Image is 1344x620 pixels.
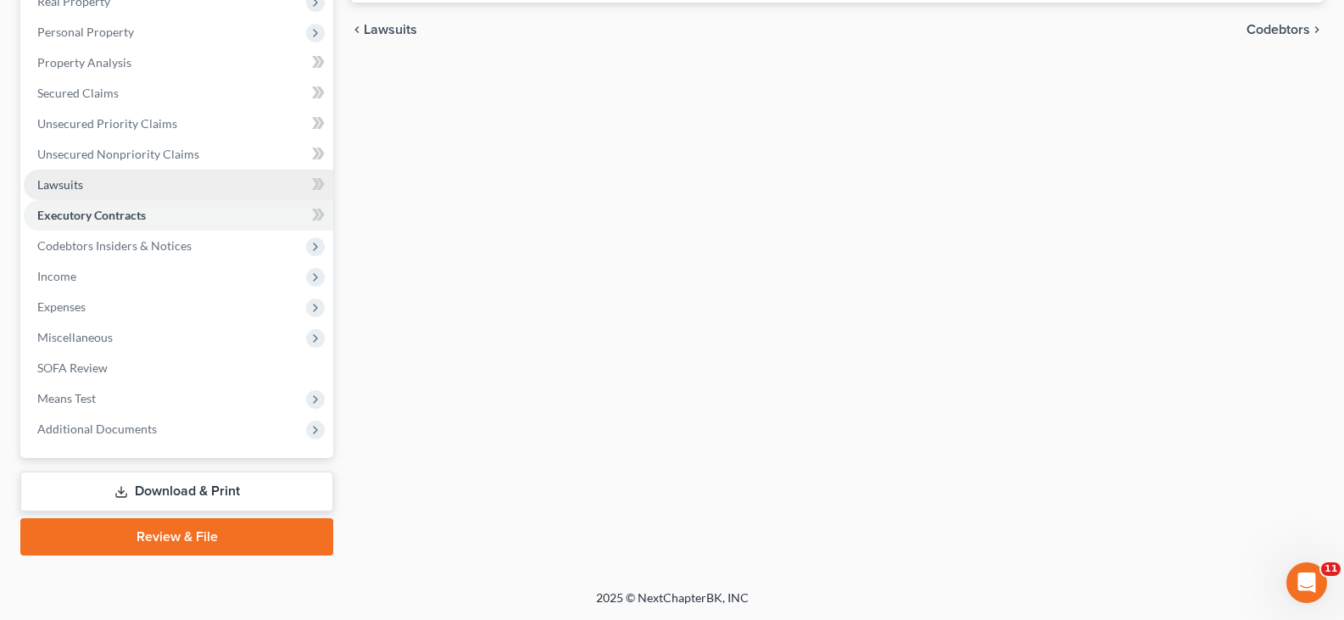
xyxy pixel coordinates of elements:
[24,47,333,78] a: Property Analysis
[37,25,134,39] span: Personal Property
[37,86,119,100] span: Secured Claims
[350,23,364,36] i: chevron_left
[37,330,113,344] span: Miscellaneous
[37,55,131,70] span: Property Analysis
[1310,23,1324,36] i: chevron_right
[37,177,83,192] span: Lawsuits
[37,299,86,314] span: Expenses
[81,490,94,504] button: Upload attachment
[296,7,328,39] button: Home
[1321,562,1341,576] span: 11
[82,21,185,38] p: Active over [DATE]
[14,133,326,299] div: Kelly says…
[24,200,333,231] a: Executory Contracts
[37,238,192,253] span: Codebtors Insiders & Notices
[291,483,318,511] button: Send a message…
[11,7,43,39] button: go back
[350,23,417,36] button: chevron_left Lawsuits
[37,116,177,131] span: Unsecured Priority Claims
[27,144,64,158] b: Alert:
[24,139,333,170] a: Unsecured Nonpriority Claims
[189,589,1156,620] div: 2025 © NextChapterBK, INC
[24,109,333,139] a: Unsecured Priority Claims
[53,490,67,504] button: Gif picker
[37,208,146,222] span: Executory Contracts
[37,147,199,161] span: Unsecured Nonpriority Claims
[24,353,333,383] a: SOFA Review
[82,8,192,21] h1: [PERSON_NAME]
[14,455,325,483] textarea: Message…
[1246,23,1310,36] span: Codebtors
[37,360,108,375] span: SOFA Review
[37,269,76,283] span: Income
[37,391,96,405] span: Means Test
[1246,23,1324,36] button: Codebtors chevron_right
[24,78,333,109] a: Secured Claims
[48,9,75,36] img: Profile image for Kelly
[37,422,157,436] span: Additional Documents
[20,472,333,511] a: Download & Print
[26,490,40,504] button: Emoji picker
[14,133,278,262] div: Alert:Form B423 (Certification About a Financial Management Course) was abrogated effective [DATE...
[20,518,333,556] a: Review & File
[24,170,333,200] a: Lawsuits
[27,265,160,276] div: [PERSON_NAME] • [DATE]
[1286,562,1327,603] iframe: Intercom live chat
[27,143,265,243] div: Form B423 (Certification About a Financial Management Course) was abrogated effective [DATE]. Due...
[364,23,417,36] span: Lawsuits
